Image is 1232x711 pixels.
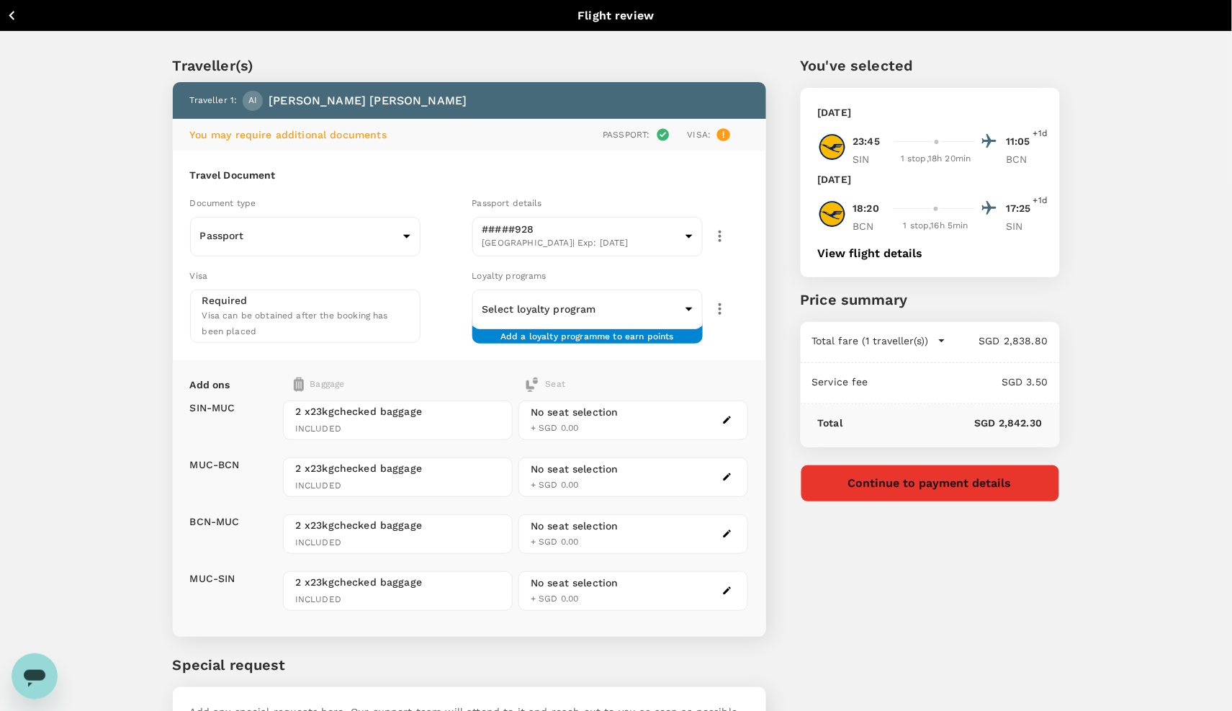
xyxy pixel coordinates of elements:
[202,293,248,308] p: Required
[482,236,680,251] span: [GEOGRAPHIC_DATA] | Exp: [DATE]
[472,213,703,261] div: #####928[GEOGRAPHIC_DATA]| Exp: [DATE]
[500,330,674,332] span: Add a loyalty programme to earn points
[295,479,500,493] span: INCLUDED
[898,152,975,166] div: 1 stop , 18h 20min
[531,423,579,433] span: + SGD 0.00
[295,404,500,419] span: 2 x 23kg checked baggage
[853,152,889,166] p: SIN
[531,480,579,490] span: + SGD 0.00
[531,537,579,547] span: + SGD 0.00
[295,422,500,437] span: INCLUDED
[578,7,655,24] p: Flight review
[1007,134,1043,149] p: 11:05
[531,405,619,420] div: No seat selection
[472,271,547,281] span: Loyalty programs
[190,571,235,586] p: MUC - SIN
[688,128,711,141] p: Visa :
[295,575,500,589] span: 2 x 23kg checked baggage
[525,377,565,392] div: Seat
[200,228,397,243] p: Passport
[190,94,238,108] p: Traveller 1 :
[190,514,240,529] p: BCN - MUC
[1007,201,1043,216] p: 17:25
[295,593,500,607] span: INCLUDED
[482,222,680,236] p: #####928
[1033,194,1048,208] span: +1d
[818,172,852,187] p: [DATE]
[946,334,1048,348] p: SGD 2,838.80
[525,377,539,392] img: baggage-icon
[801,55,1060,76] p: You've selected
[190,271,208,281] span: Visa
[190,218,421,254] div: Passport
[472,198,542,208] span: Passport details
[818,200,847,228] img: LH
[853,201,880,216] p: 18:20
[27,8,132,22] p: Back to flight results
[472,291,703,327] div: ​
[853,134,881,149] p: 23:45
[1007,152,1043,166] p: BCN
[812,375,869,389] p: Service fee
[190,457,240,472] p: MUC - BCN
[531,594,579,604] span: + SGD 0.00
[898,219,975,233] div: 1 stop , 16h 5min
[295,461,500,475] span: 2 x 23kg checked baggage
[801,289,1060,310] p: Price summary
[1007,219,1043,233] p: SIN
[190,377,230,392] p: Add ons
[812,334,929,348] p: Total fare (1 traveller(s))
[294,377,462,392] div: Baggage
[818,416,843,430] p: Total
[295,518,500,532] span: 2 x 23kg checked baggage
[801,465,1060,502] button: Continue to payment details
[12,653,58,699] iframe: Button to launch messaging window
[531,519,619,534] div: No seat selection
[190,401,235,415] p: SIN - MUC
[531,576,619,591] div: No seat selection
[818,247,923,260] button: View flight details
[190,168,749,184] h6: Travel Document
[531,462,619,477] div: No seat selection
[1033,127,1048,141] span: +1d
[173,654,766,676] p: Special request
[248,94,257,108] span: AI
[202,310,388,336] span: Visa can be obtained after the booking has been placed
[853,219,889,233] p: BCN
[294,377,304,392] img: baggage-icon
[190,198,256,208] span: Document type
[842,416,1042,430] p: SGD 2,842.30
[173,55,766,76] p: Traveller(s)
[190,129,387,140] span: You may require additional documents
[269,92,467,109] p: [PERSON_NAME] [PERSON_NAME]
[812,334,946,348] button: Total fare (1 traveller(s))
[295,536,500,550] span: INCLUDED
[6,6,132,24] button: Back to flight results
[603,128,649,141] p: Passport :
[818,105,852,120] p: [DATE]
[818,133,847,161] img: LH
[868,375,1048,389] p: SGD 3.50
